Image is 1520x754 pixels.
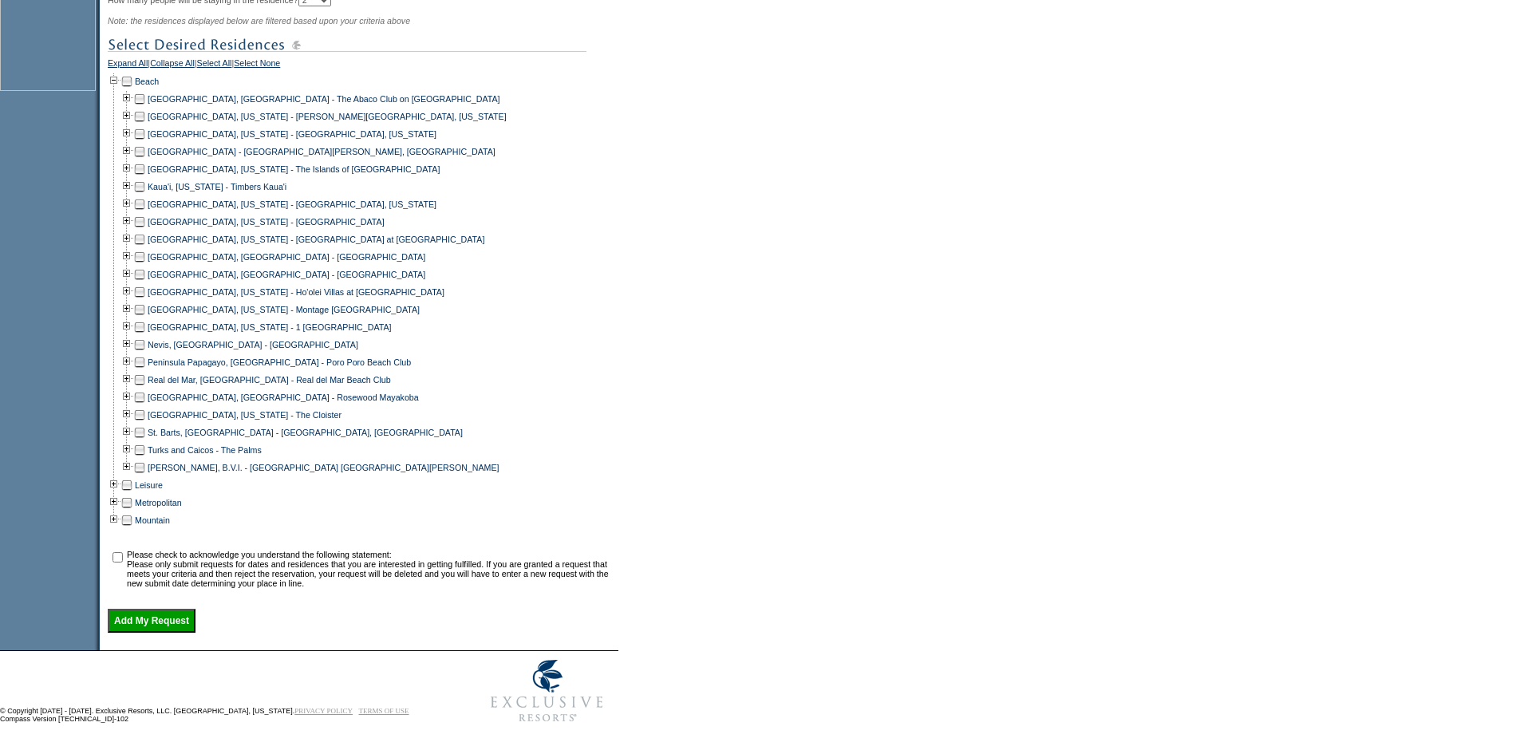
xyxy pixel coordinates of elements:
[135,515,170,525] a: Mountain
[135,480,163,490] a: Leisure
[148,199,436,209] a: [GEOGRAPHIC_DATA], [US_STATE] - [GEOGRAPHIC_DATA], [US_STATE]
[197,58,232,73] a: Select All
[148,112,507,121] a: [GEOGRAPHIC_DATA], [US_STATE] - [PERSON_NAME][GEOGRAPHIC_DATA], [US_STATE]
[148,428,463,437] a: St. Barts, [GEOGRAPHIC_DATA] - [GEOGRAPHIC_DATA], [GEOGRAPHIC_DATA]
[148,357,411,367] a: Peninsula Papagayo, [GEOGRAPHIC_DATA] - Poro Poro Beach Club
[148,235,484,244] a: [GEOGRAPHIC_DATA], [US_STATE] - [GEOGRAPHIC_DATA] at [GEOGRAPHIC_DATA]
[234,58,280,73] a: Select None
[148,305,420,314] a: [GEOGRAPHIC_DATA], [US_STATE] - Montage [GEOGRAPHIC_DATA]
[148,252,425,262] a: [GEOGRAPHIC_DATA], [GEOGRAPHIC_DATA] - [GEOGRAPHIC_DATA]
[135,498,182,507] a: Metropolitan
[148,445,262,455] a: Turks and Caicos - The Palms
[108,609,195,633] input: Add My Request
[108,16,410,26] span: Note: the residences displayed below are filtered based upon your criteria above
[148,270,425,279] a: [GEOGRAPHIC_DATA], [GEOGRAPHIC_DATA] - [GEOGRAPHIC_DATA]
[148,463,499,472] a: [PERSON_NAME], B.V.I. - [GEOGRAPHIC_DATA] [GEOGRAPHIC_DATA][PERSON_NAME]
[148,322,392,332] a: [GEOGRAPHIC_DATA], [US_STATE] - 1 [GEOGRAPHIC_DATA]
[148,182,286,191] a: Kaua'i, [US_STATE] - Timbers Kaua'i
[476,651,618,731] img: Exclusive Resorts
[108,58,614,73] div: | | |
[148,287,444,297] a: [GEOGRAPHIC_DATA], [US_STATE] - Ho'olei Villas at [GEOGRAPHIC_DATA]
[127,550,613,588] td: Please check to acknowledge you understand the following statement: Please only submit requests f...
[148,393,419,402] a: [GEOGRAPHIC_DATA], [GEOGRAPHIC_DATA] - Rosewood Mayakoba
[148,94,500,104] a: [GEOGRAPHIC_DATA], [GEOGRAPHIC_DATA] - The Abaco Club on [GEOGRAPHIC_DATA]
[294,707,353,715] a: PRIVACY POLICY
[148,129,436,139] a: [GEOGRAPHIC_DATA], [US_STATE] - [GEOGRAPHIC_DATA], [US_STATE]
[148,147,495,156] a: [GEOGRAPHIC_DATA] - [GEOGRAPHIC_DATA][PERSON_NAME], [GEOGRAPHIC_DATA]
[359,707,409,715] a: TERMS OF USE
[148,217,385,227] a: [GEOGRAPHIC_DATA], [US_STATE] - [GEOGRAPHIC_DATA]
[148,340,358,349] a: Nevis, [GEOGRAPHIC_DATA] - [GEOGRAPHIC_DATA]
[148,375,391,385] a: Real del Mar, [GEOGRAPHIC_DATA] - Real del Mar Beach Club
[150,58,195,73] a: Collapse All
[148,164,440,174] a: [GEOGRAPHIC_DATA], [US_STATE] - The Islands of [GEOGRAPHIC_DATA]
[108,58,148,73] a: Expand All
[135,77,159,86] a: Beach
[148,410,342,420] a: [GEOGRAPHIC_DATA], [US_STATE] - The Cloister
